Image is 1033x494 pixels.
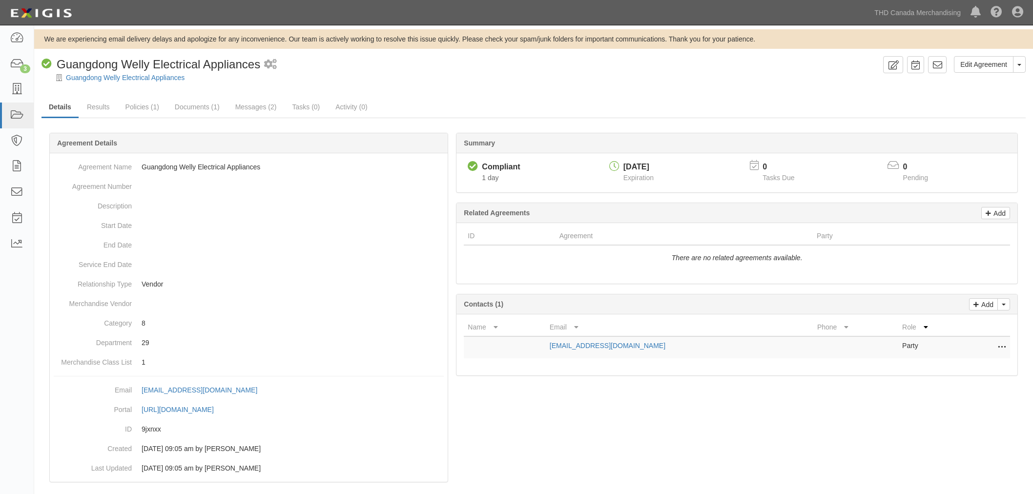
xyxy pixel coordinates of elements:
i: Compliant [41,59,52,69]
dt: End Date [54,235,132,250]
div: 3 [20,64,30,73]
dt: Description [54,196,132,211]
dd: [DATE] 09:05 am by [PERSON_NAME] [54,458,444,478]
dt: Created [54,439,132,453]
dt: ID [54,419,132,434]
dt: Merchandise Vendor [54,294,132,309]
p: Add [979,299,993,310]
span: Guangdong Welly Electrical Appliances [57,58,260,71]
a: Documents (1) [167,97,227,117]
i: There are no related agreements available. [672,254,803,262]
a: [EMAIL_ADDRESS][DOMAIN_NAME] [142,386,268,394]
div: Compliant [482,162,520,173]
th: Name [464,318,545,336]
span: Tasks Due [763,174,794,182]
a: Messages (2) [228,97,284,117]
a: Activity (0) [328,97,374,117]
img: logo-5460c22ac91f19d4615b14bd174203de0afe785f0fc80cf4dbbc73dc1793850b.png [7,4,75,22]
a: Add [981,207,1010,219]
dd: 9jxnxx [54,419,444,439]
p: 0 [763,162,806,173]
i: Compliant [468,162,478,172]
p: 1 [142,357,444,367]
p: 8 [142,318,444,328]
dt: Relationship Type [54,274,132,289]
div: [DATE] [623,162,654,173]
a: Policies (1) [118,97,166,117]
b: Agreement Details [57,139,117,147]
dd: Vendor [54,274,444,294]
dt: Start Date [54,216,132,230]
div: Guangdong Welly Electrical Appliances [41,56,260,73]
th: Email [546,318,813,336]
dt: Department [54,333,132,348]
p: 29 [142,338,444,348]
dt: Service End Date [54,255,132,269]
b: Summary [464,139,495,147]
dt: Portal [54,400,132,414]
a: Details [41,97,79,118]
i: Help Center - Complianz [991,7,1002,19]
b: Related Agreements [464,209,530,217]
th: Phone [813,318,898,336]
dd: Guangdong Welly Electrical Appliances [54,157,444,177]
div: We are experiencing email delivery delays and apologize for any inconvenience. Our team is active... [34,34,1033,44]
p: Add [991,207,1006,219]
a: Edit Agreement [954,56,1013,73]
th: ID [464,227,555,245]
th: Role [898,318,971,336]
dt: Email [54,380,132,395]
span: Expiration [623,174,654,182]
p: 0 [903,162,940,173]
a: THD Canada Merchandising [869,3,966,22]
a: [URL][DOMAIN_NAME] [142,406,225,413]
dt: Merchandise Class List [54,352,132,367]
span: Since 08/11/2025 [482,174,498,182]
a: Results [80,97,117,117]
a: Guangdong Welly Electrical Appliances [66,74,185,82]
dt: Agreement Number [54,177,132,191]
th: Party [813,227,961,245]
i: 1 scheduled workflow [264,60,277,70]
dt: Category [54,313,132,328]
div: [EMAIL_ADDRESS][DOMAIN_NAME] [142,385,257,395]
a: Add [969,298,998,310]
td: Party [898,336,971,358]
dd: [DATE] 09:05 am by [PERSON_NAME] [54,439,444,458]
a: Tasks (0) [285,97,327,117]
th: Agreement [556,227,813,245]
a: [EMAIL_ADDRESS][DOMAIN_NAME] [550,342,665,350]
span: Pending [903,174,928,182]
dt: Agreement Name [54,157,132,172]
b: Contacts (1) [464,300,503,308]
dt: Last Updated [54,458,132,473]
